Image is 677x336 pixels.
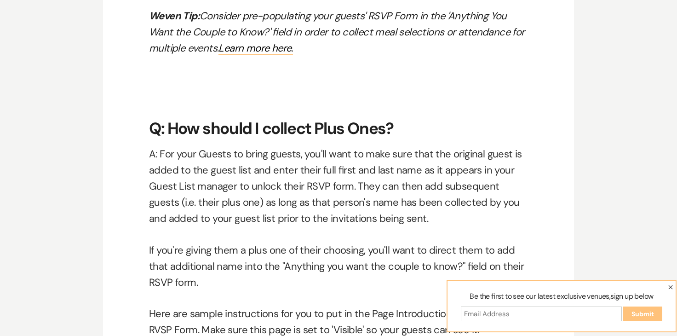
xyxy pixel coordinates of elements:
[149,85,528,138] h2: Q: How should I collect Plus Ones?
[453,291,670,307] label: Be the first to see our latest exclusive venues,
[149,9,200,23] strong: Weven Tip:
[149,242,528,291] p: If you're giving them a plus one of their choosing, you'll want to direct them to add that additi...
[461,307,622,321] input: Email Address
[610,291,653,301] span: sign up below
[623,307,662,321] input: Submit
[149,9,525,55] em: Consider pre-populating your guests' RSVP Form in the 'Anything You Want the Couple to Know?' fie...
[149,146,528,227] p: A: For your Guests to bring guests, you'll want to make sure that the original guest is added to ...
[218,41,293,55] a: Learn more here.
